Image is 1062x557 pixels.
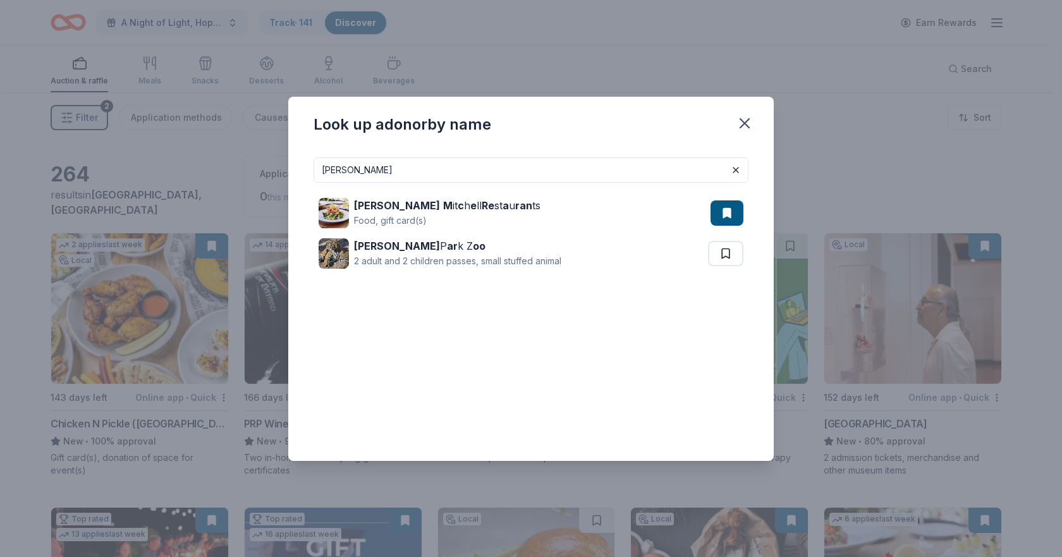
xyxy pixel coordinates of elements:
[458,199,464,212] strong: c
[354,199,440,212] strong: [PERSON_NAME]
[515,199,532,212] strong: ran
[354,254,561,269] div: 2 adult and 2 children passes, small stuffed animal
[470,199,477,212] strong: e
[319,198,349,228] img: Image for Cameron Mitchell Restaurants
[314,114,491,135] div: Look up a donor by name
[503,199,509,212] strong: a
[354,213,540,228] div: Food, gift card(s)
[354,198,540,213] div: it h ll st u ts
[473,240,485,252] strong: oo
[447,240,458,252] strong: ar
[319,238,349,269] img: Image for Cameron Park Zoo
[314,157,748,183] input: Search
[482,199,494,212] strong: Re
[443,199,453,212] strong: M
[354,240,440,252] strong: [PERSON_NAME]
[354,238,561,254] div: P k Z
